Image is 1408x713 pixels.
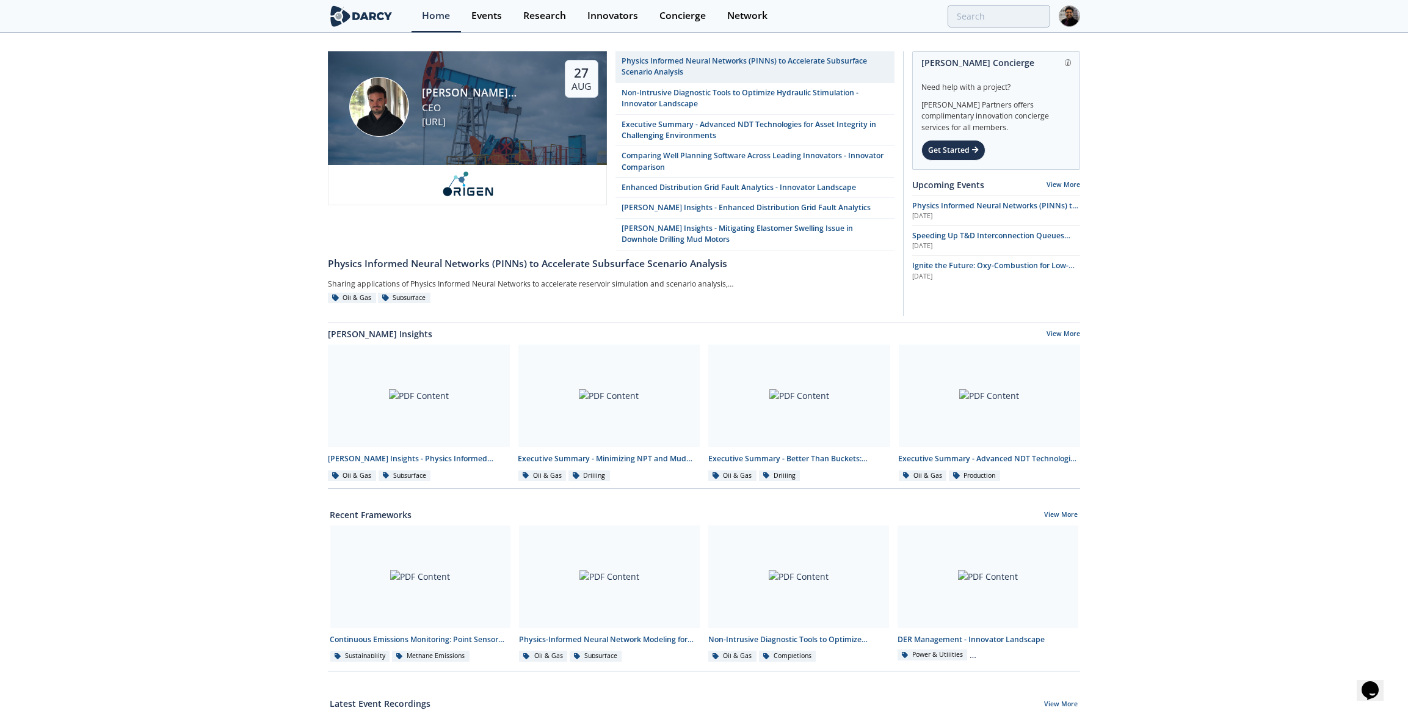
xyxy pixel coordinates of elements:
[615,83,895,115] a: Non-Intrusive Diagnostic Tools to Optimize Hydraulic Stimulation - Innovator Landscape
[568,470,610,481] div: Drilling
[912,241,1080,251] div: [DATE]
[328,257,895,271] div: Physics Informed Neural Networks (PINNs) to Accelerate Subsurface Scenario Analysis
[622,56,888,78] div: Physics Informed Neural Networks (PINNs) to Accelerate Subsurface Scenario Analysis
[893,525,1083,663] a: PDF Content DER Management - Innovator Landscape Power & Utilities
[572,65,592,81] div: 27
[912,272,1080,282] div: [DATE]
[615,219,895,250] a: [PERSON_NAME] Insights - Mitigating Elastomer Swelling Issue in Downhole Drilling Mud Motors
[514,345,705,482] a: PDF Content Executive Summary - Minimizing NPT and Mud Costs with Automated Fluids Intelligence O...
[708,651,757,662] div: Oil & Gas
[326,525,515,663] a: PDF Content Continuous Emissions Monitoring: Point Sensor Network (PSN) - Innovator Comparison Su...
[912,260,1080,281] a: Ignite the Future: Oxy-Combustion for Low-Carbon Power [DATE]
[523,11,566,21] div: Research
[378,293,430,304] div: Subsurface
[519,634,700,645] div: Physics-Informed Neural Network Modeling for Upstream - Innovator Comparison
[437,171,498,197] img: origen.ai.png
[518,470,567,481] div: Oil & Gas
[912,211,1080,221] div: [DATE]
[615,146,895,178] a: Comparing Well Planning Software Across Leading Innovators - Innovator Comparison
[379,470,431,481] div: Subsurface
[759,470,800,481] div: Drilling
[912,200,1078,222] span: Physics Informed Neural Networks (PINNs) to Accelerate Subsurface Scenario Analysis
[921,140,985,161] div: Get Started
[328,5,394,27] img: logo-wide.svg
[422,11,450,21] div: Home
[912,230,1080,251] a: Speeding Up T&D Interconnection Queues with Enhanced Software Solutions [DATE]
[615,51,895,83] a: Physics Informed Neural Networks (PINNs) to Accelerate Subsurface Scenario Analysis
[921,93,1071,133] div: [PERSON_NAME] Partners offers complimentary innovation concierge services for all members.
[328,250,895,271] a: Physics Informed Neural Networks (PINNs) to Accelerate Subsurface Scenario Analysis
[1047,180,1080,189] a: View More
[422,101,543,115] div: CEO
[949,470,1000,481] div: Production
[1045,510,1078,521] a: View More
[759,651,816,662] div: Completions
[328,51,607,250] a: Ruben Rodriguez Torrado [PERSON_NAME] [PERSON_NAME] CEO [URL] 27 Aug
[615,115,895,147] a: Executive Summary - Advanced NDT Technologies for Asset Integrity in Challenging Environments
[912,260,1075,282] span: Ignite the Future: Oxy-Combustion for Low-Carbon Power
[515,525,704,663] a: PDF Content Physics-Informed Neural Network Modeling for Upstream - Innovator Comparison Oil & Ga...
[349,77,409,137] img: Ruben Rodriguez Torrado
[899,470,947,481] div: Oil & Gas
[912,178,984,191] a: Upcoming Events
[1047,329,1080,340] a: View More
[587,11,638,21] div: Innovators
[708,470,757,481] div: Oil & Gas
[921,52,1071,73] div: [PERSON_NAME] Concierge
[471,11,502,21] div: Events
[727,11,768,21] div: Network
[708,634,889,645] div: Non-Intrusive Diagnostic Tools to Optimize Hydraulic Stimulation - Innovator Landscape
[615,198,895,218] a: [PERSON_NAME] Insights - Enhanced Distribution Grid Fault Analytics
[519,651,567,662] div: Oil & Gas
[921,73,1071,93] div: Need help with a project?
[328,293,376,304] div: Oil & Gas
[1059,5,1080,27] img: Profile
[572,81,592,93] div: Aug
[330,651,390,662] div: Sustainability
[948,5,1050,27] input: Advanced Search
[899,453,1081,464] div: Executive Summary - Advanced NDT Technologies for Asset Integrity in Challenging Environments
[328,453,510,464] div: [PERSON_NAME] Insights - Physics Informed Neural Networks to Accelerate Subsurface Scenario Analysis
[392,651,470,662] div: Methane Emissions
[704,525,893,663] a: PDF Content Non-Intrusive Diagnostic Tools to Optimize Hydraulic Stimulation - Innovator Landscap...
[659,11,706,21] div: Concierge
[895,345,1085,482] a: PDF Content Executive Summary - Advanced NDT Technologies for Asset Integrity in Challenging Envi...
[615,178,895,198] a: Enhanced Distribution Grid Fault Analytics - Innovator Landscape
[898,634,1078,645] div: DER Management - Innovator Landscape
[898,649,968,660] div: Power & Utilities
[328,327,432,340] a: [PERSON_NAME] Insights
[1357,664,1396,701] iframe: chat widget
[708,453,890,464] div: Executive Summary - Better Than Buckets: Advancing Hole Cleaning with Automated Cuttings Monitoring
[330,508,412,521] a: Recent Frameworks
[704,345,895,482] a: PDF Content Executive Summary - Better Than Buckets: Advancing Hole Cleaning with Automated Cutti...
[570,651,622,662] div: Subsurface
[422,115,543,130] div: [URL]
[1045,700,1078,711] a: View More
[422,84,543,100] div: [PERSON_NAME] [PERSON_NAME]
[328,470,376,481] div: Oil & Gas
[330,634,511,645] div: Continuous Emissions Monitoring: Point Sensor Network (PSN) - Innovator Comparison
[518,453,700,464] div: Executive Summary - Minimizing NPT and Mud Costs with Automated Fluids Intelligence
[324,345,514,482] a: PDF Content [PERSON_NAME] Insights - Physics Informed Neural Networks to Accelerate Subsurface Sc...
[912,200,1080,221] a: Physics Informed Neural Networks (PINNs) to Accelerate Subsurface Scenario Analysis [DATE]
[1065,59,1072,66] img: information.svg
[330,697,431,710] a: Latest Event Recordings
[328,276,738,293] div: Sharing applications of Physics Informed Neural Networks to accelerate reservoir simulation and s...
[912,230,1070,252] span: Speeding Up T&D Interconnection Queues with Enhanced Software Solutions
